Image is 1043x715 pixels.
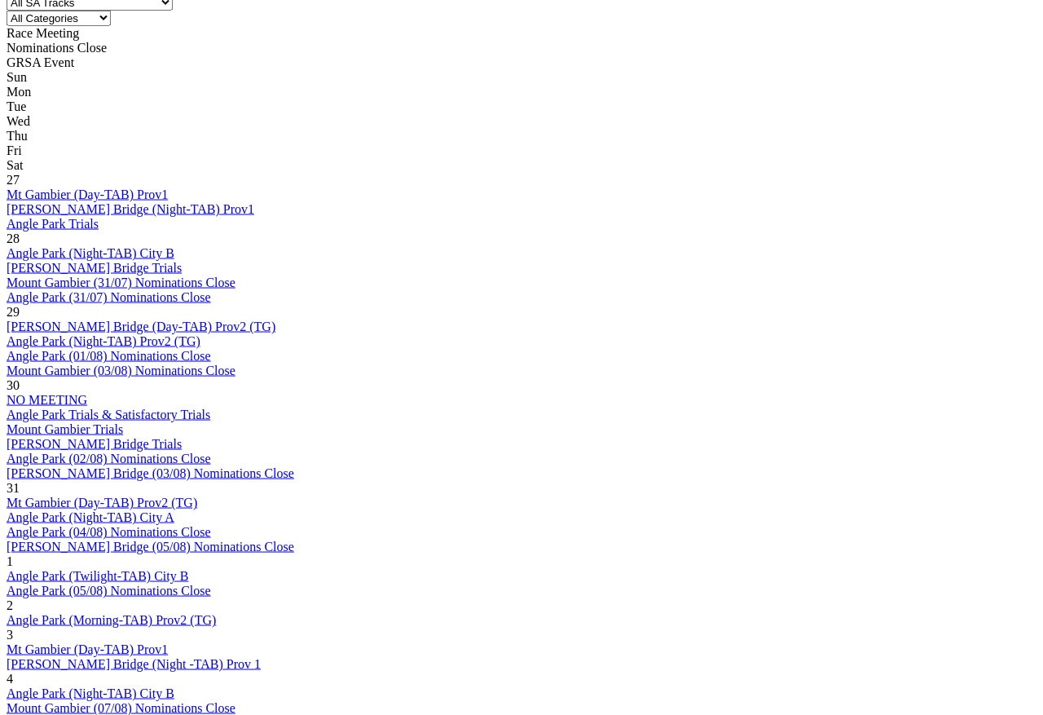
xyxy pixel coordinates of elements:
[7,364,235,377] a: Mount Gambier (03/08) Nominations Close
[7,158,1036,173] div: Sat
[7,496,197,510] a: Mt Gambier (Day-TAB) Prov2 (TG)
[7,672,13,686] span: 4
[7,481,20,495] span: 31
[7,554,13,568] span: 1
[7,114,1036,129] div: Wed
[7,261,182,275] a: [PERSON_NAME] Bridge Trials
[7,246,174,260] a: Angle Park (Night-TAB) City B
[7,217,99,231] a: Angle Park Trials
[7,540,294,554] a: [PERSON_NAME] Bridge (05/08) Nominations Close
[7,701,235,715] a: Mount Gambier (07/08) Nominations Close
[7,334,200,348] a: Angle Park (Night-TAB) Prov2 (TG)
[7,41,1036,55] div: Nominations Close
[7,569,188,583] a: Angle Park (Twilight-TAB) City B
[7,202,254,216] a: [PERSON_NAME] Bridge (Night-TAB) Prov1
[7,598,13,612] span: 2
[7,129,1036,143] div: Thu
[7,408,210,421] a: Angle Park Trials & Satisfactory Trials
[7,232,20,245] span: 28
[7,393,87,407] a: NO MEETING
[7,613,216,627] a: Angle Park (Morning-TAB) Prov2 (TG)
[7,26,1036,41] div: Race Meeting
[7,422,123,436] a: Mount Gambier Trials
[7,143,1036,158] div: Fri
[7,657,261,671] a: [PERSON_NAME] Bridge (Night -TAB) Prov 1
[7,437,182,451] a: [PERSON_NAME] Bridge Trials
[7,349,211,363] a: Angle Park (01/08) Nominations Close
[7,99,1036,114] div: Tue
[7,85,1036,99] div: Mon
[7,466,294,480] a: [PERSON_NAME] Bridge (03/08) Nominations Close
[7,55,1036,70] div: GRSA Event
[7,628,13,642] span: 3
[7,70,1036,85] div: Sun
[7,686,174,700] a: Angle Park (Night-TAB) City B
[7,584,211,598] a: Angle Park (05/08) Nominations Close
[7,320,275,333] a: [PERSON_NAME] Bridge (Day-TAB) Prov2 (TG)
[7,276,235,289] a: Mount Gambier (31/07) Nominations Close
[7,452,211,466] a: Angle Park (02/08) Nominations Close
[7,305,20,319] span: 29
[7,510,174,524] a: Angle Park (Night-TAB) City A
[7,290,211,304] a: Angle Park (31/07) Nominations Close
[7,173,20,187] span: 27
[7,378,20,392] span: 30
[7,642,168,656] a: Mt Gambier (Day-TAB) Prov1
[7,188,168,201] a: Mt Gambier (Day-TAB) Prov1
[7,525,211,539] a: Angle Park (04/08) Nominations Close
